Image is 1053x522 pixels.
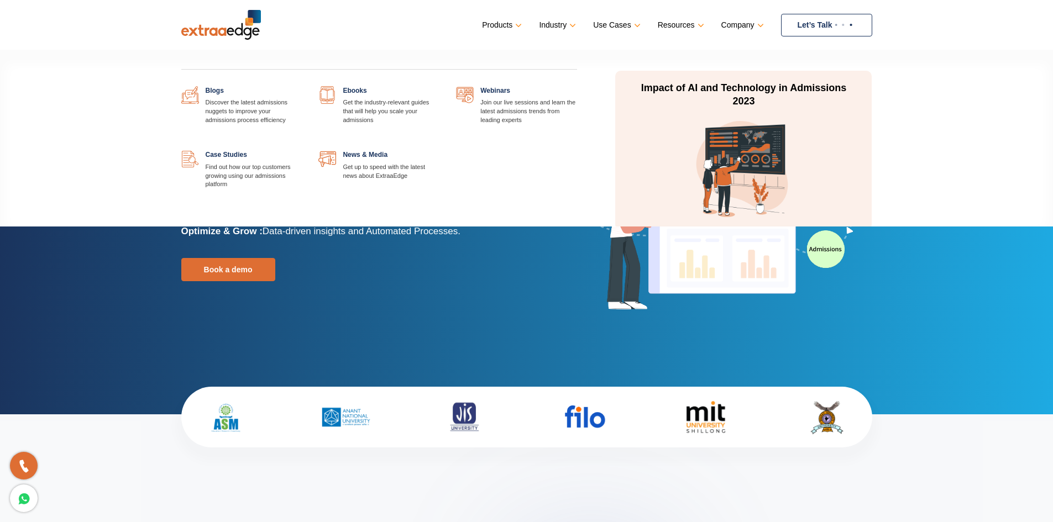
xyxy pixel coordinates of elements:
[781,14,872,36] a: Let’s Talk
[658,17,702,33] a: Resources
[482,17,520,33] a: Products
[181,258,275,281] a: Book a demo
[539,17,574,33] a: Industry
[593,17,638,33] a: Use Cases
[640,82,847,108] p: Impact of AI and Technology in Admissions 2023
[181,226,263,236] b: Optimize & Grow :
[721,17,762,33] a: Company
[263,226,460,236] span: Data-driven insights and Automated Processes.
